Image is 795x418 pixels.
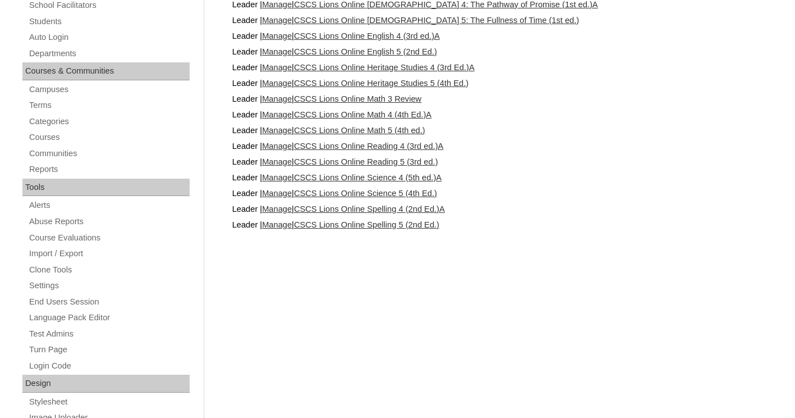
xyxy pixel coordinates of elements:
[28,198,190,212] a: Alerts
[294,189,437,198] a: CSCS Lions Online Science 5 (4th Ed.)
[262,94,292,103] a: Manage
[28,147,190,161] a: Communities
[28,98,190,112] a: Terms
[294,63,475,72] a: CSCS Lions Online Heritage Studies 4 (3rd Ed.)A
[231,28,775,44] div: Leader | |
[28,395,190,409] a: Stylesheet
[262,47,292,56] a: Manage
[28,343,190,357] a: Turn Page
[294,205,445,213] a: CSCS Lions Online Spelling 4 (2nd Ed.)A
[28,231,190,245] a: Course Evaluations
[22,375,190,393] div: Design
[28,162,190,176] a: Reports
[28,295,190,309] a: End Users Session
[231,154,775,170] div: Leader | |
[294,157,438,166] a: CSCS Lions Online Reading 5 (3rd ed.)
[28,115,190,129] a: Categories
[262,220,292,229] a: Manage
[262,157,292,166] a: Manage
[294,47,437,56] a: CSCS Lions Online English 5 (2nd Ed.)
[28,359,190,373] a: Login Code
[294,142,443,151] a: CSCS Lions Online Reading 4 (3rd ed.)A
[294,31,440,40] a: CSCS Lions Online English 4 (3rd ed.)A
[294,110,431,119] a: CSCS Lions Online Math 4 (4th Ed.)A
[28,279,190,293] a: Settings
[294,126,425,135] a: CSCS Lions Online Math 5 (4th ed.)
[294,16,579,25] a: CSCS Lions Online [DEMOGRAPHIC_DATA] 5: The Fullness of Time (1st ed.)
[262,16,292,25] a: Manage
[231,107,775,122] div: Leader | |
[262,63,292,72] a: Manage
[22,179,190,197] div: Tools
[231,44,775,60] div: Leader | |
[294,220,439,229] a: CSCS Lions Online Spelling 5 (2nd Ed.)
[28,47,190,61] a: Departments
[28,247,190,261] a: Import / Export
[231,122,775,138] div: Leader | |
[294,94,421,103] a: CSCS Lions Online Math 3 Review
[22,62,190,80] div: Courses & Communities
[231,201,775,217] div: Leader | |
[28,327,190,341] a: Test Admins
[262,205,292,213] a: Manage
[28,215,190,229] a: Abuse Reports
[262,31,292,40] a: Manage
[231,75,775,91] div: Leader | |
[28,30,190,44] a: Auto Login
[28,263,190,277] a: Clone Tools
[28,83,190,97] a: Campuses
[262,142,292,151] a: Manage
[28,15,190,29] a: Students
[231,60,775,75] div: Leader | |
[262,189,292,198] a: Manage
[294,79,468,88] a: CSCS Lions Online Heritage Studies 5 (4th Ed.)
[231,91,775,107] div: Leader | |
[28,130,190,144] a: Courses
[262,126,292,135] a: Manage
[262,110,292,119] a: Manage
[231,217,775,233] div: Leader | |
[231,12,775,28] div: Leader | |
[262,173,292,182] a: Manage
[231,185,775,201] div: Leader | |
[231,170,775,185] div: Leader | |
[28,311,190,325] a: Language Pack Editor
[231,138,775,154] div: Leader | |
[262,79,292,88] a: Manage
[294,173,442,182] a: CSCS Lions Online Science 4 (5th ed.)A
